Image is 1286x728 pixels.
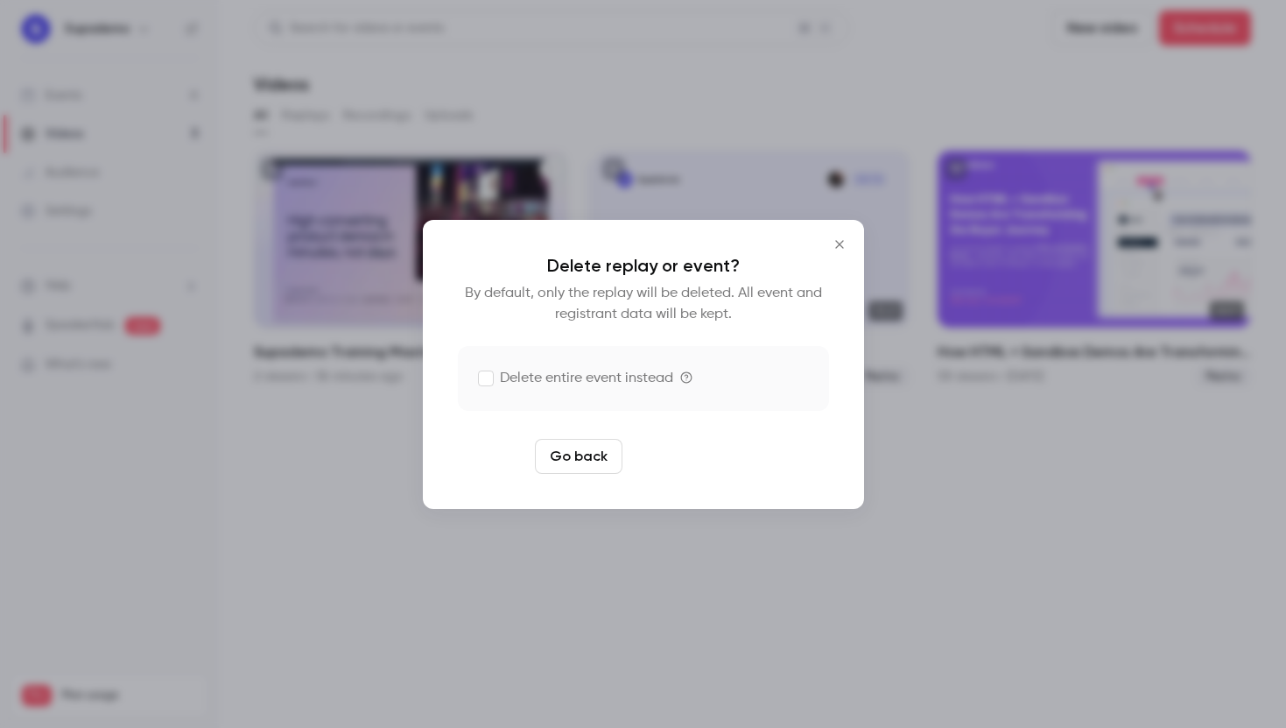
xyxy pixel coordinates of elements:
[535,439,622,474] button: Go back
[822,227,857,262] button: Close
[458,255,829,276] p: Delete replay or event?
[629,439,751,474] button: Delete replay
[458,283,829,325] p: By default, only the replay will be deleted. All event and registrant data will be kept.
[479,368,673,389] label: Delete entire event instead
